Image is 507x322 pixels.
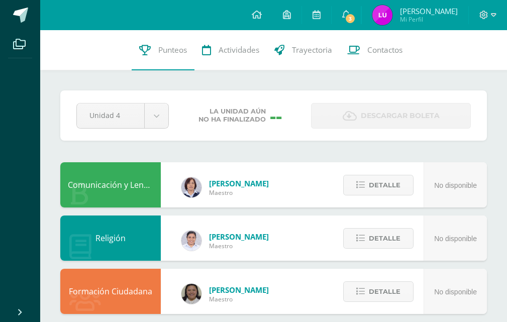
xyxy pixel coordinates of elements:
[132,30,194,70] a: Punteos
[209,295,269,303] span: Maestro
[292,45,332,55] span: Trayectoria
[198,108,266,124] span: La unidad aún no ha finalizado
[209,232,269,242] span: [PERSON_NAME]
[343,281,414,302] button: Detalle
[158,45,187,55] span: Punteos
[369,229,400,248] span: Detalle
[209,188,269,197] span: Maestro
[89,103,132,127] span: Unidad 4
[400,6,458,16] span: [PERSON_NAME]
[345,13,356,24] span: 3
[434,181,477,189] span: No disponible
[267,30,340,70] a: Trayectoria
[270,102,282,129] div: --
[209,242,269,250] span: Maestro
[219,45,259,55] span: Actividades
[209,178,269,188] span: [PERSON_NAME]
[369,176,400,194] span: Detalle
[343,175,414,195] button: Detalle
[181,231,201,251] img: b5fd47c4e191371057ef3ca694c907b3.png
[340,30,410,70] a: Contactos
[434,288,477,296] span: No disponible
[400,15,458,24] span: Mi Perfil
[343,228,414,249] button: Detalle
[181,284,201,304] img: 9fa3928cf7300eed27031931c13bf290.png
[209,285,269,295] span: [PERSON_NAME]
[434,235,477,243] span: No disponible
[60,162,161,207] div: Comunicación y Lenguaje L1
[60,269,161,314] div: Formación Ciudadana
[369,282,400,301] span: Detalle
[361,103,440,128] span: Descargar boleta
[181,177,201,197] img: 0e8f21c0740377cebbb068b668756ef5.png
[60,216,161,261] div: Religión
[194,30,267,70] a: Actividades
[77,103,168,128] a: Unidad 4
[372,5,392,25] img: 246892990d745adbd8ac90bb04b31a5a.png
[367,45,402,55] span: Contactos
